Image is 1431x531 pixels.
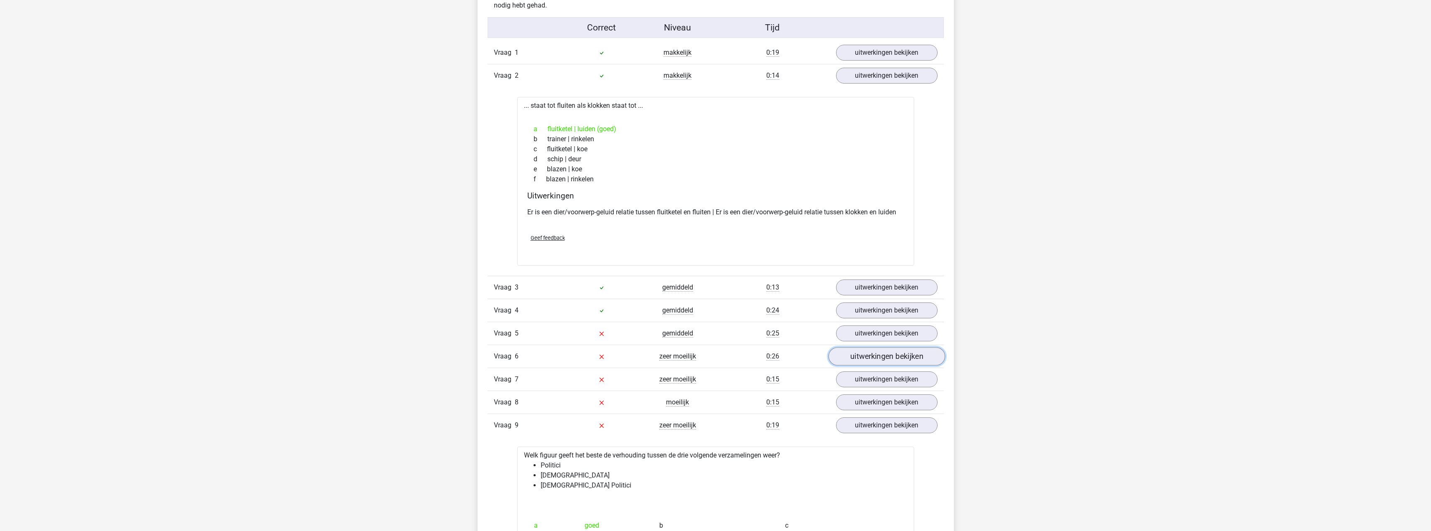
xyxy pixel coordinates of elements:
span: Vraag [494,397,515,407]
span: Geef feedback [531,235,565,241]
a: uitwerkingen bekijken [836,417,938,433]
span: 7 [515,375,519,383]
li: [DEMOGRAPHIC_DATA] [541,470,907,480]
a: uitwerkingen bekijken [836,302,938,318]
div: fluitketel | luiden (goed) [527,124,904,134]
span: e [534,164,547,174]
span: zeer moeilijk [659,375,696,384]
li: Politici [541,460,907,470]
span: 0:26 [766,352,779,361]
span: b [534,134,547,144]
span: f [534,174,546,184]
span: 4 [515,306,519,314]
div: blazen | rinkelen [527,174,904,184]
span: makkelijk [663,71,691,80]
span: makkelijk [663,48,691,57]
a: uitwerkingen bekijken [828,348,945,366]
span: 0:19 [766,421,779,429]
div: Correct [564,21,640,34]
span: Vraag [494,305,515,315]
a: uitwerkingen bekijken [836,394,938,410]
span: 0:15 [766,398,779,407]
span: 0:15 [766,375,779,384]
span: gemiddeld [662,306,693,315]
span: 9 [515,421,519,429]
span: gemiddeld [662,283,693,292]
span: 0:13 [766,283,779,292]
span: Vraag [494,351,515,361]
div: trainer | rinkelen [527,134,904,144]
span: a [534,124,547,134]
p: Er is een dier/voorwerp-geluid relatie tussen fluitketel en fluiten | Er is een dier/voorwerp-gel... [527,207,904,217]
span: 8 [515,398,519,406]
span: 0:25 [766,329,779,338]
span: moeilijk [666,398,689,407]
a: uitwerkingen bekijken [836,279,938,295]
div: Tijd [715,21,829,34]
span: Vraag [494,328,515,338]
span: 0:24 [766,306,779,315]
div: schip | deur [527,154,904,164]
span: 6 [515,352,519,360]
span: Vraag [494,71,515,81]
span: zeer moeilijk [659,421,696,429]
span: 1 [515,48,519,56]
span: d [534,154,547,164]
a: uitwerkingen bekijken [836,371,938,387]
a: uitwerkingen bekijken [836,325,938,341]
span: zeer moeilijk [659,352,696,361]
span: Vraag [494,420,515,430]
li: [DEMOGRAPHIC_DATA] Politici [541,480,907,490]
div: ... staat tot fluiten als klokken staat tot ... [517,97,914,266]
div: blazen | koe [527,164,904,174]
span: 0:14 [766,71,779,80]
span: Vraag [494,374,515,384]
span: gemiddeld [662,329,693,338]
span: 3 [515,283,519,291]
div: fluitketel | koe [527,144,904,154]
h4: Uitwerkingen [527,191,904,201]
a: uitwerkingen bekijken [836,45,938,61]
a: uitwerkingen bekijken [836,68,938,84]
span: 5 [515,329,519,337]
div: Niveau [640,21,716,34]
span: 2 [515,71,519,79]
span: Vraag [494,282,515,292]
span: c [534,144,547,154]
span: Vraag [494,48,515,58]
span: 0:19 [766,48,779,57]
